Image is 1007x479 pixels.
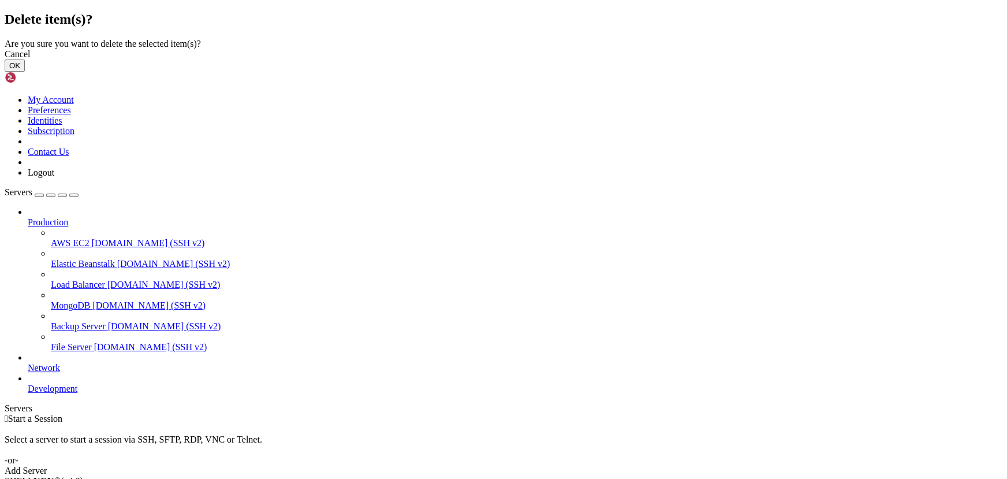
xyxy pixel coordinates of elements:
[28,384,1002,394] a: Development
[92,300,206,310] span: [DOMAIN_NAME] (SSH v2)
[5,12,1002,27] h2: Delete item(s)?
[5,49,1002,60] div: Cancel
[28,373,1002,394] li: Development
[28,168,54,177] a: Logout
[8,414,62,424] span: Start a Session
[51,238,1002,248] a: AWS EC2 [DOMAIN_NAME] (SSH v2)
[94,342,207,352] span: [DOMAIN_NAME] (SSH v2)
[28,105,71,115] a: Preferences
[108,321,221,331] span: [DOMAIN_NAME] (SSH v2)
[28,126,74,136] a: Subscription
[28,363,1002,373] a: Network
[51,259,115,269] span: Elastic Beanstalk
[5,403,1002,414] div: Servers
[5,187,79,197] a: Servers
[5,60,25,72] button: OK
[28,363,60,373] span: Network
[28,384,77,393] span: Development
[51,238,89,248] span: AWS EC2
[107,280,221,289] span: [DOMAIN_NAME] (SSH v2)
[51,342,92,352] span: File Server
[28,217,1002,228] a: Production
[28,207,1002,352] li: Production
[51,280,105,289] span: Load Balancer
[92,238,205,248] span: [DOMAIN_NAME] (SSH v2)
[51,248,1002,269] li: Elastic Beanstalk [DOMAIN_NAME] (SSH v2)
[51,321,106,331] span: Backup Server
[51,290,1002,311] li: MongoDB [DOMAIN_NAME] (SSH v2)
[51,300,90,310] span: MongoDB
[28,352,1002,373] li: Network
[5,39,1002,49] div: Are you sure you want to delete the selected item(s)?
[51,311,1002,332] li: Backup Server [DOMAIN_NAME] (SSH v2)
[5,424,1002,466] div: Select a server to start a session via SSH, SFTP, RDP, VNC or Telnet. -or-
[28,217,68,227] span: Production
[5,187,32,197] span: Servers
[5,414,8,424] span: 
[51,321,1002,332] a: Backup Server [DOMAIN_NAME] (SSH v2)
[51,228,1002,248] li: AWS EC2 [DOMAIN_NAME] (SSH v2)
[5,72,71,83] img: Shellngn
[28,147,69,157] a: Contact Us
[51,269,1002,290] li: Load Balancer [DOMAIN_NAME] (SSH v2)
[28,116,62,125] a: Identities
[51,259,1002,269] a: Elastic Beanstalk [DOMAIN_NAME] (SSH v2)
[51,300,1002,311] a: MongoDB [DOMAIN_NAME] (SSH v2)
[51,342,1002,352] a: File Server [DOMAIN_NAME] (SSH v2)
[51,280,1002,290] a: Load Balancer [DOMAIN_NAME] (SSH v2)
[117,259,230,269] span: [DOMAIN_NAME] (SSH v2)
[51,332,1002,352] li: File Server [DOMAIN_NAME] (SSH v2)
[5,466,1002,476] div: Add Server
[28,95,74,105] a: My Account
